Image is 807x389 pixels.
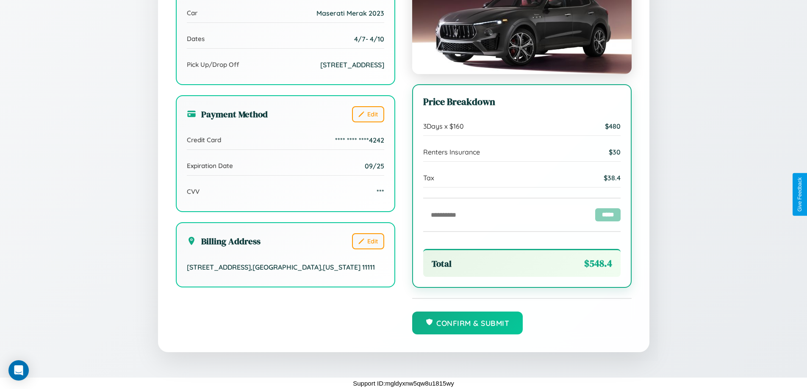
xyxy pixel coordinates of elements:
[187,35,205,43] span: Dates
[797,177,803,212] div: Give Feedback
[187,9,197,17] span: Car
[352,233,384,249] button: Edit
[605,122,621,130] span: $ 480
[187,263,375,271] span: [STREET_ADDRESS] , [GEOGRAPHIC_DATA] , [US_STATE] 11111
[365,162,384,170] span: 09/25
[187,162,233,170] span: Expiration Date
[354,35,384,43] span: 4 / 7 - 4 / 10
[423,95,621,108] h3: Price Breakdown
[352,106,384,122] button: Edit
[187,136,221,144] span: Credit Card
[316,9,384,17] span: Maserati Merak 2023
[412,312,523,334] button: Confirm & Submit
[320,61,384,69] span: [STREET_ADDRESS]
[609,148,621,156] span: $ 30
[187,188,200,196] span: CVV
[423,174,434,182] span: Tax
[187,61,239,69] span: Pick Up/Drop Off
[187,108,268,120] h3: Payment Method
[423,122,464,130] span: 3 Days x $ 160
[8,360,29,381] div: Open Intercom Messenger
[604,174,621,182] span: $ 38.4
[187,235,261,247] h3: Billing Address
[423,148,480,156] span: Renters Insurance
[432,257,452,270] span: Total
[584,257,612,270] span: $ 548.4
[353,378,454,389] p: Support ID: mgldyxnw5qw8u1815wy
